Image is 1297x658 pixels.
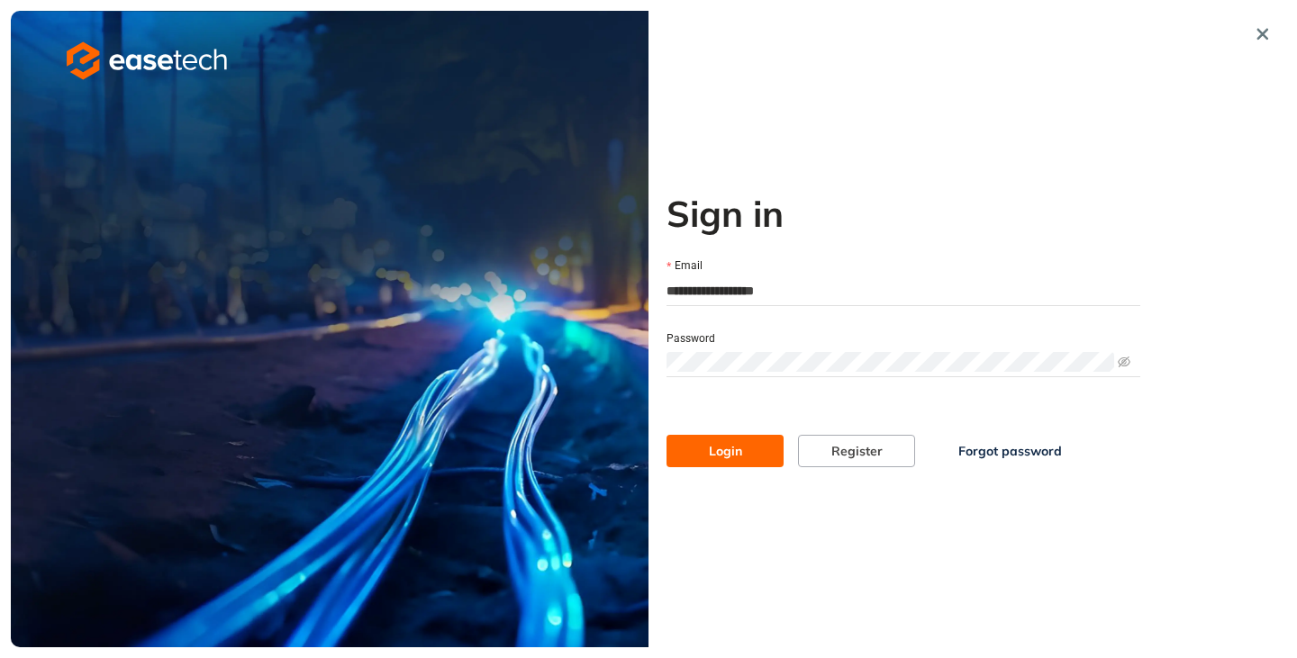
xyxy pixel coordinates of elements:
span: Login [709,441,742,461]
img: cover image [11,11,648,647]
span: Forgot password [958,441,1062,461]
button: Register [798,435,915,467]
button: Login [667,435,784,467]
span: Register [831,441,883,461]
label: Password [667,330,715,347]
label: Email [667,257,703,275]
input: Email [667,277,1140,304]
input: Password [667,352,1114,372]
span: eye-invisible [1118,356,1130,368]
button: Forgot password [930,435,1091,467]
h2: Sign in [667,192,1140,235]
